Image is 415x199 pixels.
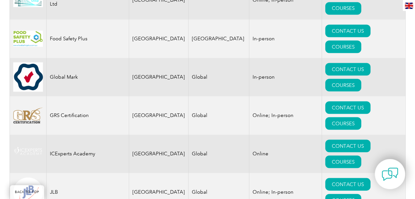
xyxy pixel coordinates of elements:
td: Global [188,96,249,135]
td: GRS Certification [46,96,129,135]
img: 2bff5172-5738-eb11-a813-000d3a79722d-logo.png [13,145,43,162]
td: [GEOGRAPHIC_DATA] [188,20,249,58]
td: ICExperts Academy [46,135,129,173]
td: Global Mark [46,58,129,96]
a: COURSES [325,79,361,91]
td: [GEOGRAPHIC_DATA] [129,58,188,96]
a: COURSES [325,40,361,53]
img: e52924ac-d9bc-ea11-a814-000d3a79823d-logo.png [13,30,43,47]
td: Global [188,58,249,96]
td: In-person [249,58,322,96]
a: CONTACT US [325,24,370,37]
td: Online [249,135,322,173]
a: COURSES [325,155,361,168]
a: BACK TO TOP [10,185,44,199]
td: Online; In-person [249,96,322,135]
td: Food Safety Plus [46,20,129,58]
a: COURSES [325,2,361,15]
td: Global [188,135,249,173]
td: [GEOGRAPHIC_DATA] [129,20,188,58]
td: In-person [249,20,322,58]
a: COURSES [325,117,361,130]
a: CONTACT US [325,178,370,190]
td: [GEOGRAPHIC_DATA] [129,96,188,135]
img: eb2924ac-d9bc-ea11-a814-000d3a79823d-logo.jpg [13,62,43,92]
a: CONTACT US [325,101,370,114]
img: en [405,3,413,9]
img: 7f517d0d-f5a0-ea11-a812-000d3ae11abd%20-logo.png [13,107,43,124]
a: CONTACT US [325,139,370,152]
img: contact-chat.png [382,166,398,182]
td: [GEOGRAPHIC_DATA] [129,135,188,173]
a: CONTACT US [325,63,370,75]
